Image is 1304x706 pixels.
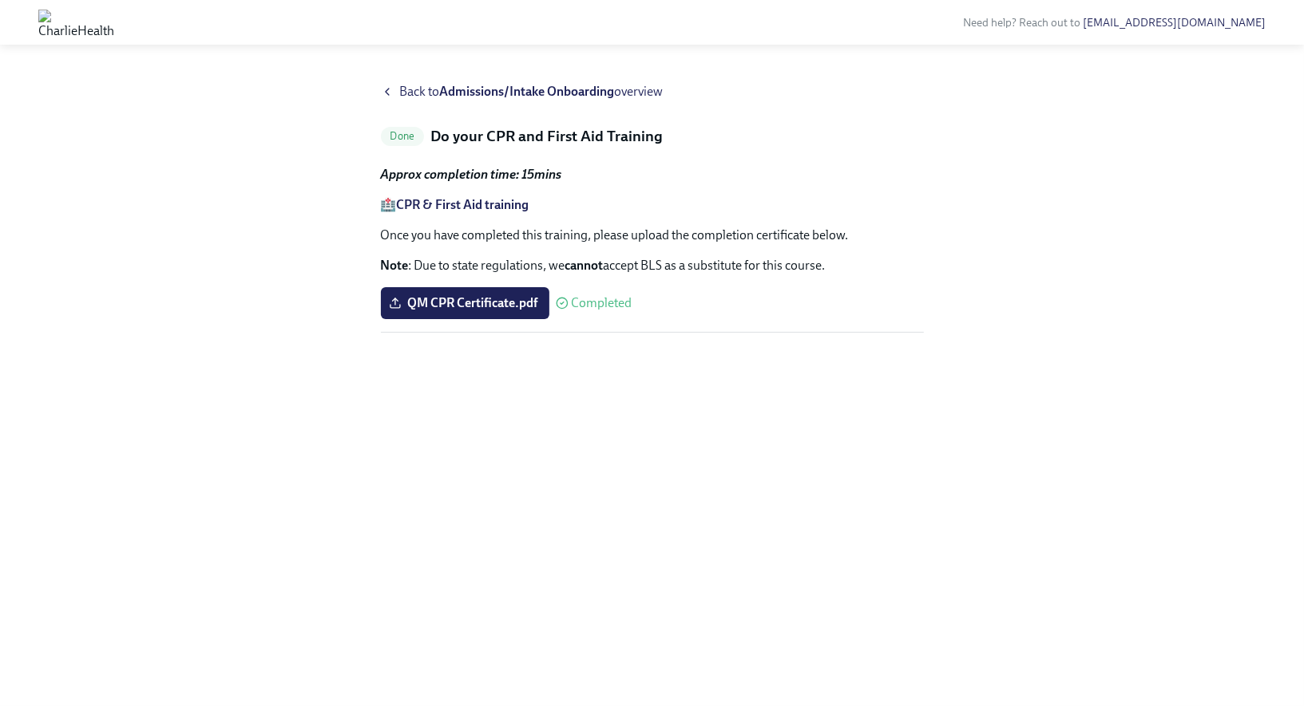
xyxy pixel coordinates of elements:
a: Back toAdmissions/Intake Onboardingoverview [381,83,924,101]
strong: Note [381,258,409,273]
span: Back to overview [400,83,664,101]
a: CPR & First Aid training [397,197,529,212]
h5: Do your CPR and First Aid Training [430,126,663,147]
span: Completed [572,297,632,310]
a: [EMAIL_ADDRESS][DOMAIN_NAME] [1083,16,1266,30]
strong: cannot [565,258,604,273]
span: Done [381,130,425,142]
img: CharlieHealth [38,10,114,35]
label: QM CPR Certificate.pdf [381,287,549,319]
span: Need help? Reach out to [963,16,1266,30]
strong: Approx completion time: 15mins [381,167,562,182]
p: Once you have completed this training, please upload the completion certificate below. [381,227,924,244]
p: 🏥 [381,196,924,214]
p: : Due to state regulations, we accept BLS as a substitute for this course. [381,257,924,274]
strong: Admissions/Intake Onboarding [440,84,615,99]
span: QM CPR Certificate.pdf [392,295,538,311]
